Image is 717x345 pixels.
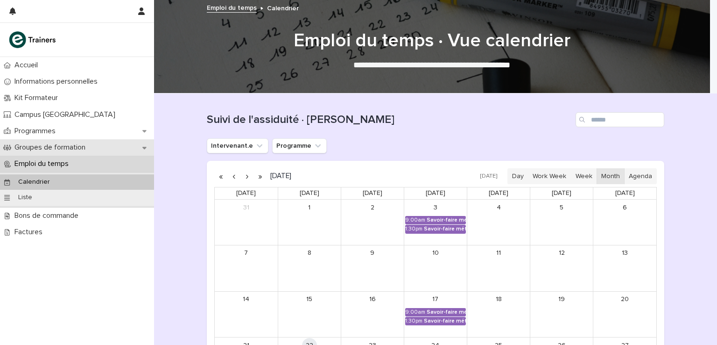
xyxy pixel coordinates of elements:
[550,187,573,199] a: Friday
[476,170,502,183] button: [DATE]
[11,77,105,86] p: Informations personnelles
[467,245,530,291] td: September 11, 2025
[528,168,571,184] button: Work Week
[11,159,76,168] p: Emploi du temps
[597,168,625,184] button: Month
[11,61,45,70] p: Accueil
[215,200,278,245] td: August 31, 2025
[302,246,317,261] a: September 8, 2025
[491,200,506,215] a: September 4, 2025
[341,245,404,291] td: September 9, 2025
[530,291,593,338] td: September 19, 2025
[215,245,278,291] td: September 7, 2025
[405,217,425,223] div: 9:00am
[215,291,278,338] td: September 14, 2025
[404,245,467,291] td: September 10, 2025
[239,200,253,215] a: August 31, 2025
[576,112,664,127] input: Search
[405,226,422,232] div: 1:30pm
[530,200,593,245] td: September 5, 2025
[240,169,253,184] button: Next month
[341,200,404,245] td: September 2, 2025
[405,309,425,316] div: 9:00am
[278,291,341,338] td: September 15, 2025
[207,113,572,127] h1: Suivi de l'assiduité · [PERSON_NAME]
[467,291,530,338] td: September 18, 2025
[424,318,466,324] div: Savoir-faire métier - Réalisation et présentation orale d’un projet de data visualisation
[302,292,317,307] a: September 15, 2025
[405,318,422,324] div: 1:30pm
[428,200,443,215] a: September 3, 2025
[507,168,528,184] button: Day
[491,292,506,307] a: September 18, 2025
[11,110,123,119] p: Campus [GEOGRAPHIC_DATA]
[618,292,633,307] a: September 20, 2025
[618,246,633,261] a: September 13, 2025
[428,246,443,261] a: September 10, 2025
[253,169,267,184] button: Next year
[624,168,657,184] button: Agenda
[554,200,569,215] a: September 5, 2025
[427,309,466,316] div: Savoir-faire métier - Réalisation et présentation orale d’un projet de data visualisation
[278,245,341,291] td: September 8, 2025
[11,127,63,136] p: Programmes
[11,228,50,237] p: Factures
[427,217,466,223] div: Savoir-faire métier - Conception, analyse et présentation d’un projet libre de data visualisation
[593,245,656,291] td: September 13, 2025
[227,169,240,184] button: Previous month
[424,187,447,199] a: Wednesday
[341,291,404,338] td: September 16, 2025
[593,291,656,338] td: September 20, 2025
[302,200,317,215] a: September 1, 2025
[267,172,291,180] h2: [DATE]
[239,292,253,307] a: September 14, 2025
[428,292,443,307] a: September 17, 2025
[203,29,661,52] h1: Emploi du temps · Vue calendrier
[467,200,530,245] td: September 4, 2025
[424,226,466,232] div: Savoir-faire métier - Conception, analyse et présentation d’un projet libre de data visualisation
[207,2,257,13] a: Emploi du temps
[7,30,59,49] img: K0CqGN7SDeD6s4JG8KQk
[207,138,268,153] button: Intervenant.e
[365,246,380,261] a: September 9, 2025
[554,292,569,307] a: September 19, 2025
[11,211,86,220] p: Bons de commande
[11,194,40,201] p: Liste
[618,200,633,215] a: September 6, 2025
[272,138,327,153] button: Programme
[11,178,57,186] p: Calendrier
[404,200,467,245] td: September 3, 2025
[593,200,656,245] td: September 6, 2025
[491,246,506,261] a: September 11, 2025
[278,200,341,245] td: September 1, 2025
[613,187,637,199] a: Saturday
[361,187,384,199] a: Tuesday
[404,291,467,338] td: September 17, 2025
[11,93,65,102] p: Kit Formateur
[214,169,227,184] button: Previous year
[267,2,299,13] p: Calendrier
[365,200,380,215] a: September 2, 2025
[570,168,597,184] button: Week
[298,187,321,199] a: Monday
[365,292,380,307] a: September 16, 2025
[11,143,93,152] p: Groupes de formation
[554,246,569,261] a: September 12, 2025
[239,246,253,261] a: September 7, 2025
[234,187,258,199] a: Sunday
[530,245,593,291] td: September 12, 2025
[487,187,510,199] a: Thursday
